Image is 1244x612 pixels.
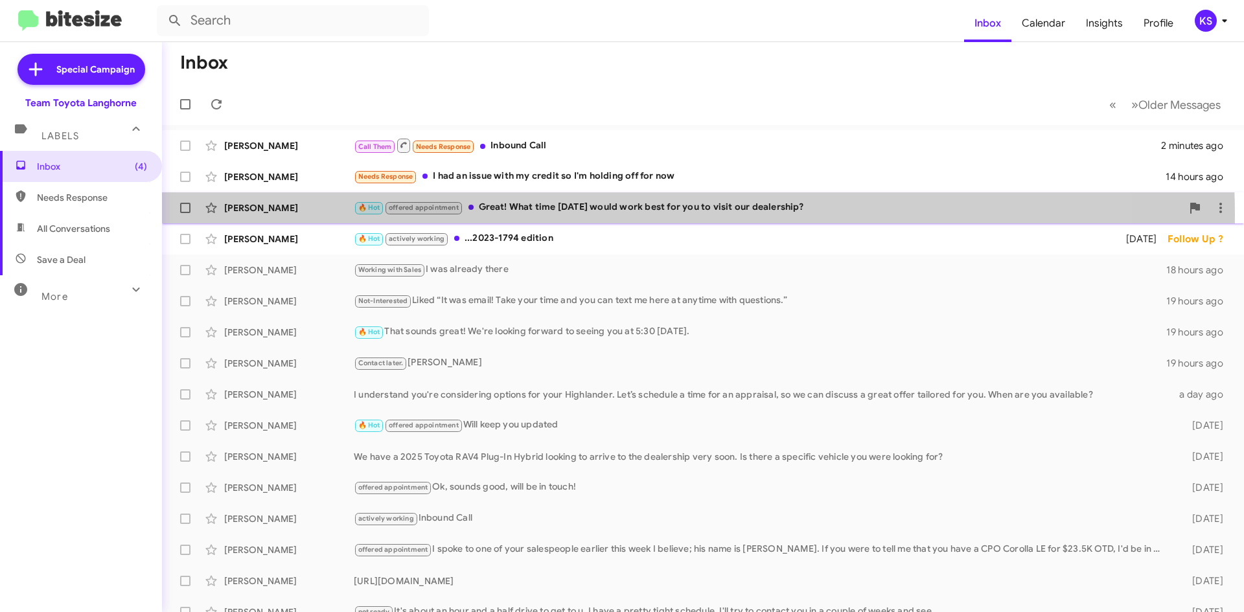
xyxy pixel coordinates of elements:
[224,295,354,308] div: [PERSON_NAME]
[37,160,147,173] span: Inbox
[1195,10,1217,32] div: KS
[358,142,392,151] span: Call Them
[224,574,354,587] div: [PERSON_NAME]
[1161,139,1234,152] div: 2 minutes ago
[1171,481,1234,494] div: [DATE]
[224,170,354,183] div: [PERSON_NAME]
[354,450,1171,463] div: We have a 2025 Toyota RAV4 Plug-In Hybrid looking to arrive to the dealership very soon. Is there...
[224,512,354,525] div: [PERSON_NAME]
[224,357,354,370] div: [PERSON_NAME]
[1102,91,1228,118] nav: Page navigation example
[389,421,459,429] span: offered appointment
[157,5,429,36] input: Search
[1109,232,1168,245] div: [DATE]
[1171,450,1234,463] div: [DATE]
[180,52,228,73] h1: Inbox
[358,359,404,367] span: Contact later.
[354,262,1166,277] div: I was already there
[1131,96,1138,113] span: »
[416,142,471,151] span: Needs Response
[358,483,428,492] span: offered appointment
[224,139,354,152] div: [PERSON_NAME]
[1171,543,1234,556] div: [DATE]
[354,356,1166,370] div: [PERSON_NAME]
[354,480,1171,495] div: Ok, sounds good, will be in touch!
[1166,326,1234,339] div: 19 hours ago
[389,203,459,212] span: offered appointment
[358,266,422,274] span: Working with Sales
[354,137,1161,153] div: Inbound Call
[37,222,110,235] span: All Conversations
[354,542,1171,557] div: I spoke to one of your salespeople earlier this week I believe; his name is [PERSON_NAME]. If you...
[1076,5,1133,42] a: Insights
[358,203,380,212] span: 🔥 Hot
[41,130,79,142] span: Labels
[224,388,354,401] div: [PERSON_NAME]
[358,545,428,554] span: offered appointment
[354,388,1171,401] div: I understand you're considering options for your Highlander. Let’s schedule a time for an apprais...
[224,481,354,494] div: [PERSON_NAME]
[354,511,1171,526] div: Inbound Call
[354,574,1171,587] div: [URL][DOMAIN_NAME]
[358,234,380,243] span: 🔥 Hot
[37,253,86,266] span: Save a Deal
[224,201,354,214] div: [PERSON_NAME]
[354,200,1182,215] div: Great! What time [DATE] would work best for you to visit our dealership?
[1184,10,1230,32] button: KS
[1171,512,1234,525] div: [DATE]
[1171,388,1234,401] div: a day ago
[1166,357,1234,370] div: 19 hours ago
[224,264,354,277] div: [PERSON_NAME]
[1166,170,1234,183] div: 14 hours ago
[1171,419,1234,432] div: [DATE]
[354,293,1166,308] div: Liked “It was email! Take your time and you can text me here at anytime with questions.”
[224,326,354,339] div: [PERSON_NAME]
[354,231,1109,246] div: ...2023-1794 edition
[25,96,137,109] div: Team Toyota Langhorne
[358,297,408,305] span: Not-Interested
[224,419,354,432] div: [PERSON_NAME]
[1171,574,1234,587] div: [DATE]
[1133,5,1184,42] a: Profile
[354,324,1166,339] div: That sounds great! We're looking forward to seeing you at 5:30 [DATE].
[56,63,135,76] span: Special Campaign
[1166,264,1234,277] div: 18 hours ago
[41,291,68,302] span: More
[1168,232,1234,245] div: Follow Up ?
[135,160,147,173] span: (4)
[224,543,354,556] div: [PERSON_NAME]
[358,172,413,181] span: Needs Response
[354,418,1171,433] div: Will keep you updated
[1101,91,1124,118] button: Previous
[1123,91,1228,118] button: Next
[389,234,444,243] span: actively working
[1011,5,1076,42] a: Calendar
[354,169,1166,184] div: I had an issue with my credit so I'm holding off for now
[37,191,147,204] span: Needs Response
[1109,96,1116,113] span: «
[1166,295,1234,308] div: 19 hours ago
[17,54,145,85] a: Special Campaign
[358,421,380,429] span: 🔥 Hot
[224,450,354,463] div: [PERSON_NAME]
[358,514,414,523] span: actively working
[358,328,380,336] span: 🔥 Hot
[964,5,1011,42] a: Inbox
[224,232,354,245] div: [PERSON_NAME]
[1138,98,1221,112] span: Older Messages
